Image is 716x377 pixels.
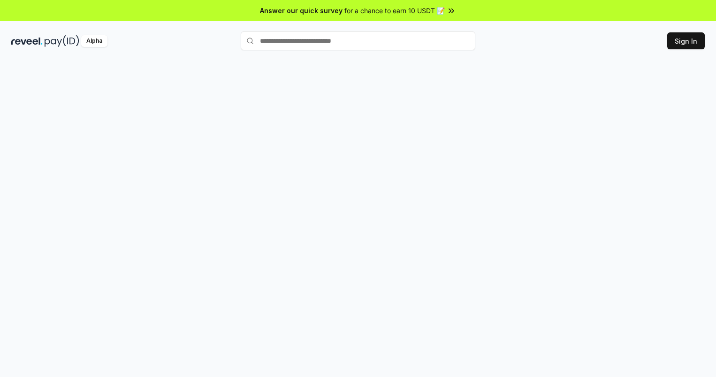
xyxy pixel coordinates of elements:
span: for a chance to earn 10 USDT 📝 [344,6,445,15]
img: pay_id [45,35,79,47]
span: Answer our quick survey [260,6,343,15]
img: reveel_dark [11,35,43,47]
div: Alpha [81,35,107,47]
button: Sign In [667,32,705,49]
